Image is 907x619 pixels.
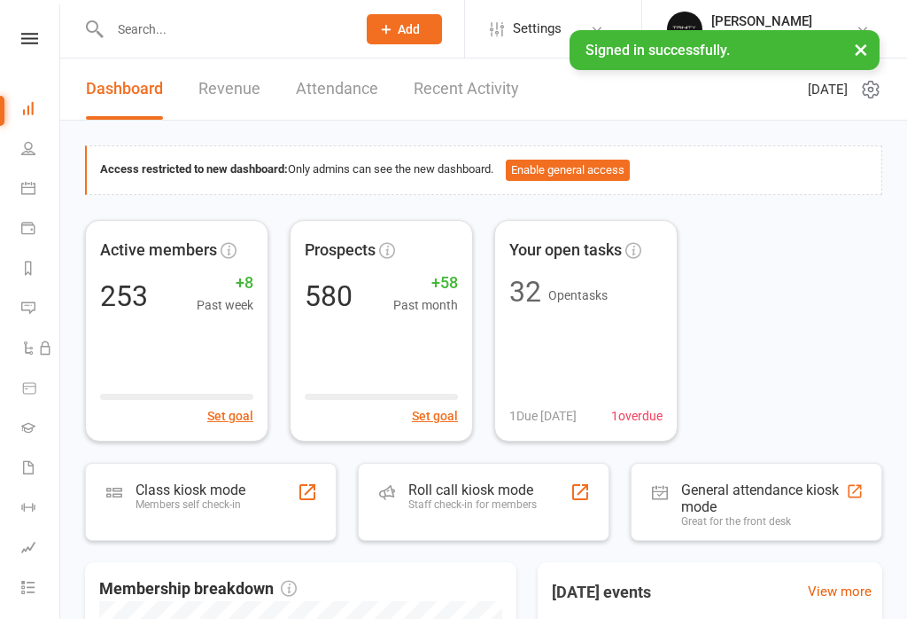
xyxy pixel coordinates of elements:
[296,59,378,120] a: Attendance
[305,238,376,263] span: Prospects
[509,278,541,306] div: 32
[611,406,663,426] span: 1 overdue
[513,9,562,49] span: Settings
[105,17,344,42] input: Search...
[305,282,353,310] div: 580
[711,29,812,45] div: Trinity BJJ Pty Ltd
[21,90,61,130] a: Dashboard
[197,270,253,296] span: +8
[393,270,458,296] span: +58
[21,210,61,250] a: Payments
[548,288,608,302] span: Open tasks
[21,130,61,170] a: People
[86,59,163,120] a: Dashboard
[711,13,812,29] div: [PERSON_NAME]
[100,162,288,176] strong: Access restricted to new dashboard:
[21,250,61,290] a: Reports
[506,160,630,181] button: Enable general access
[585,42,730,59] span: Signed in successfully.
[21,170,61,210] a: Calendar
[100,238,217,263] span: Active members
[808,79,848,100] span: [DATE]
[99,576,297,602] span: Membership breakdown
[538,576,665,608] h3: [DATE] events
[408,482,537,498] div: Roll call kiosk mode
[207,406,253,426] button: Set goal
[100,282,148,310] div: 253
[408,498,537,511] div: Staff check-in for members
[393,295,458,315] span: Past month
[681,482,846,515] div: General attendance kiosk mode
[21,529,61,569] a: Assessments
[509,406,577,426] span: 1 Due [DATE]
[681,515,846,528] div: Great for the front desk
[398,22,420,36] span: Add
[198,59,260,120] a: Revenue
[21,370,61,410] a: Product Sales
[509,238,622,263] span: Your open tasks
[412,406,458,426] button: Set goal
[136,498,245,511] div: Members self check-in
[197,295,253,315] span: Past week
[808,581,872,602] a: View more
[414,59,519,120] a: Recent Activity
[100,160,868,181] div: Only admins can see the new dashboard.
[667,12,702,47] img: thumb_image1712106278.png
[367,14,442,44] button: Add
[845,30,877,68] button: ×
[136,482,245,498] div: Class kiosk mode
